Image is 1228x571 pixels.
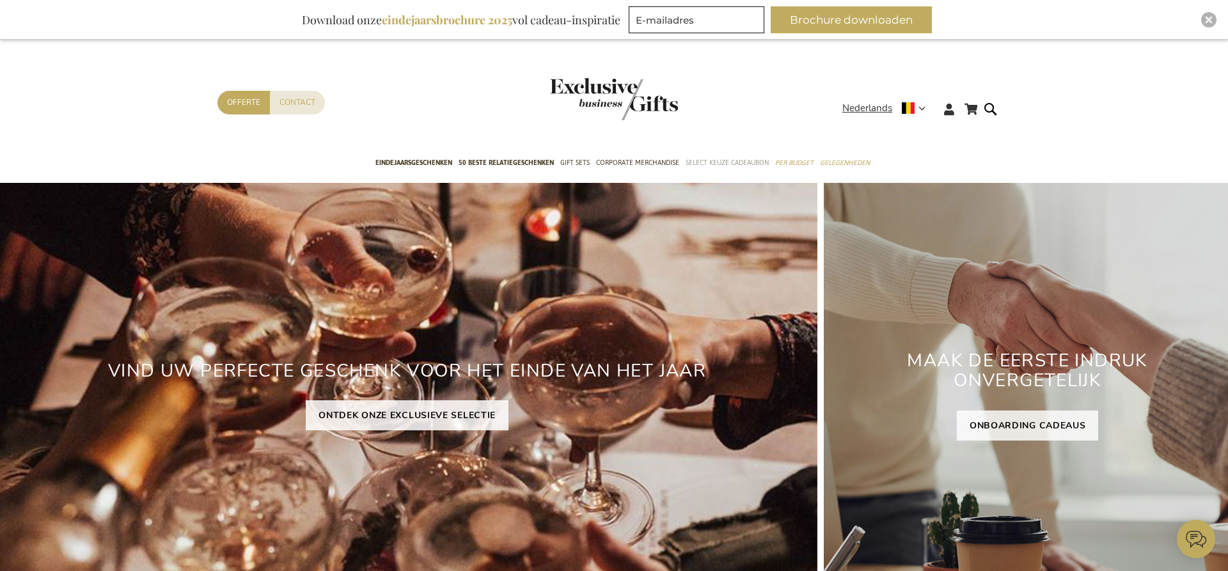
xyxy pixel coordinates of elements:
div: Close [1201,12,1216,27]
a: ONBOARDING CADEAUS [957,411,1099,441]
iframe: belco-activator-frame [1177,520,1215,558]
span: Per Budget [775,156,814,169]
div: Nederlands [842,101,934,116]
div: Download onze vol cadeau-inspiratie [296,6,626,33]
form: marketing offers and promotions [629,6,768,37]
span: Gelegenheden [820,156,870,169]
b: eindejaarsbrochure 2025 [382,12,512,27]
span: Nederlands [842,101,892,116]
span: Eindejaarsgeschenken [375,156,452,169]
span: 50 beste relatiegeschenken [459,156,554,169]
input: E-mailadres [629,6,764,33]
a: Offerte [217,91,270,114]
span: Corporate Merchandise [596,156,679,169]
a: Contact [270,91,325,114]
span: Gift Sets [560,156,590,169]
img: Close [1205,16,1213,24]
span: Select Keuze Cadeaubon [686,156,769,169]
a: store logo [550,78,614,120]
a: ONTDEK ONZE EXCLUSIEVE SELECTIE [306,400,508,430]
button: Brochure downloaden [771,6,932,33]
img: Exclusive Business gifts logo [550,78,678,120]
